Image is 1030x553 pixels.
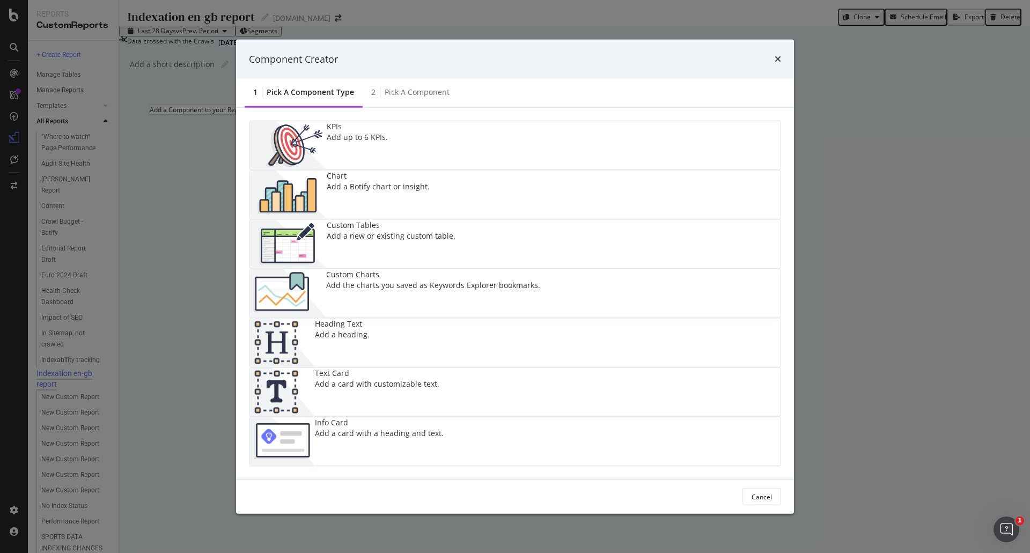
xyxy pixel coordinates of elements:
[249,220,327,268] img: CzM_nd8v.png
[327,181,430,192] div: Add a Botify chart or insight.
[315,368,439,379] div: Text Card
[327,171,430,181] div: Chart
[253,87,257,98] div: 1
[1016,517,1024,525] span: 1
[249,269,326,318] img: Chdk0Fza.png
[315,319,370,329] div: Heading Text
[249,417,315,466] img: 9fcGIRyhgxRLRpur6FCk681sBQ4rDmX99LnU5EkywwAAAAAElFTkSuQmCC
[327,132,388,143] div: Add up to 6 KPIs.
[327,220,455,231] div: Custom Tables
[249,121,327,169] img: __UUOcd1.png
[752,492,772,501] div: Cancel
[236,39,794,514] div: modal
[267,87,354,98] div: Pick a Component type
[326,269,540,280] div: Custom Charts
[775,52,781,66] div: times
[327,231,455,241] div: Add a new or existing custom table.
[742,488,781,505] button: Cancel
[249,52,338,66] div: Component Creator
[371,87,376,98] div: 2
[385,87,450,98] div: Pick a Component
[249,319,315,367] img: CtJ9-kHf.png
[315,329,370,340] div: Add a heading.
[315,428,444,439] div: Add a card with a heading and text.
[315,417,444,428] div: Info Card
[249,368,315,416] img: CIPqJSrR.png
[315,379,439,389] div: Add a card with customizable text.
[326,280,540,291] div: Add the charts you saved as Keywords Explorer bookmarks.
[994,517,1019,542] iframe: Intercom live chat
[327,121,388,132] div: KPIs
[249,171,327,219] img: BHjNRGjj.png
